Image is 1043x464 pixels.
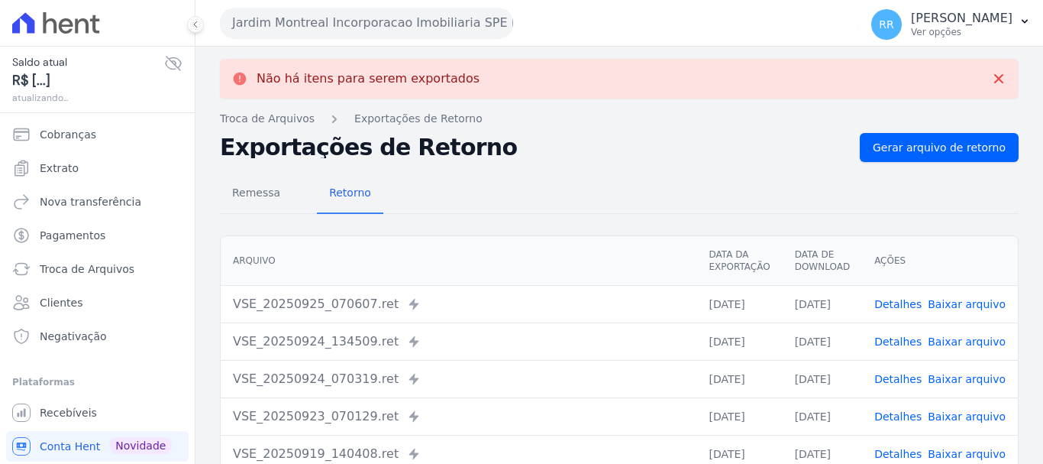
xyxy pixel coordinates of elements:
h2: Exportações de Retorno [220,137,848,158]
th: Data da Exportação [696,236,782,286]
div: VSE_20250923_070129.ret [233,407,684,426]
div: VSE_20250924_070319.ret [233,370,684,388]
span: Recebíveis [40,405,97,420]
a: Retorno [317,174,383,214]
span: Novidade [109,437,172,454]
a: Detalhes [874,448,922,460]
span: Clientes [40,295,82,310]
td: [DATE] [783,285,862,323]
span: Conta Hent [40,439,100,454]
span: Retorno [320,177,380,208]
nav: Breadcrumb [220,111,1019,127]
div: VSE_20250925_070607.ret [233,295,684,313]
button: RR [PERSON_NAME] Ver opções [859,3,1043,46]
a: Detalhes [874,410,922,423]
a: Exportações de Retorno [354,111,483,127]
td: [DATE] [783,323,862,360]
a: Nova transferência [6,187,189,217]
td: [DATE] [696,285,782,323]
p: Ver opções [911,26,1012,38]
a: Cobranças [6,119,189,150]
span: Pagamentos [40,228,105,243]
a: Pagamentos [6,220,189,251]
a: Baixar arquivo [928,336,1006,348]
div: Plataformas [12,373,182,391]
a: Negativação [6,321,189,352]
span: Negativação [40,329,107,344]
p: Não há itens para serem exportados [257,71,480,86]
a: Clientes [6,287,189,318]
button: Jardim Montreal Incorporacao Imobiliaria SPE LTDA [220,8,513,38]
a: Recebíveis [6,397,189,428]
div: VSE_20250919_140408.ret [233,445,684,463]
a: Gerar arquivo de retorno [860,133,1019,162]
td: [DATE] [696,360,782,397]
span: RR [879,19,893,30]
th: Arquivo [221,236,696,286]
td: [DATE] [783,397,862,435]
a: Detalhes [874,373,922,385]
span: Nova transferência [40,194,141,209]
a: Extrato [6,153,189,183]
a: Baixar arquivo [928,373,1006,385]
div: VSE_20250924_134509.ret [233,333,684,351]
span: Troca de Arquivos [40,261,134,277]
td: [DATE] [696,397,782,435]
span: Remessa [223,177,289,208]
a: Remessa [220,174,292,214]
a: Detalhes [874,298,922,310]
td: [DATE] [696,323,782,360]
a: Detalhes [874,336,922,348]
th: Data de Download [783,236,862,286]
span: Cobranças [40,127,96,142]
a: Troca de Arquivos [220,111,315,127]
span: Gerar arquivo de retorno [873,140,1006,155]
span: Extrato [40,161,79,176]
p: [PERSON_NAME] [911,11,1012,26]
a: Conta Hent Novidade [6,431,189,462]
a: Baixar arquivo [928,410,1006,423]
a: Baixar arquivo [928,448,1006,460]
a: Troca de Arquivos [6,254,189,284]
th: Ações [862,236,1018,286]
span: Saldo atual [12,54,164,70]
span: atualizando... [12,91,164,105]
td: [DATE] [783,360,862,397]
span: R$ [...] [12,70,164,91]
a: Baixar arquivo [928,298,1006,310]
